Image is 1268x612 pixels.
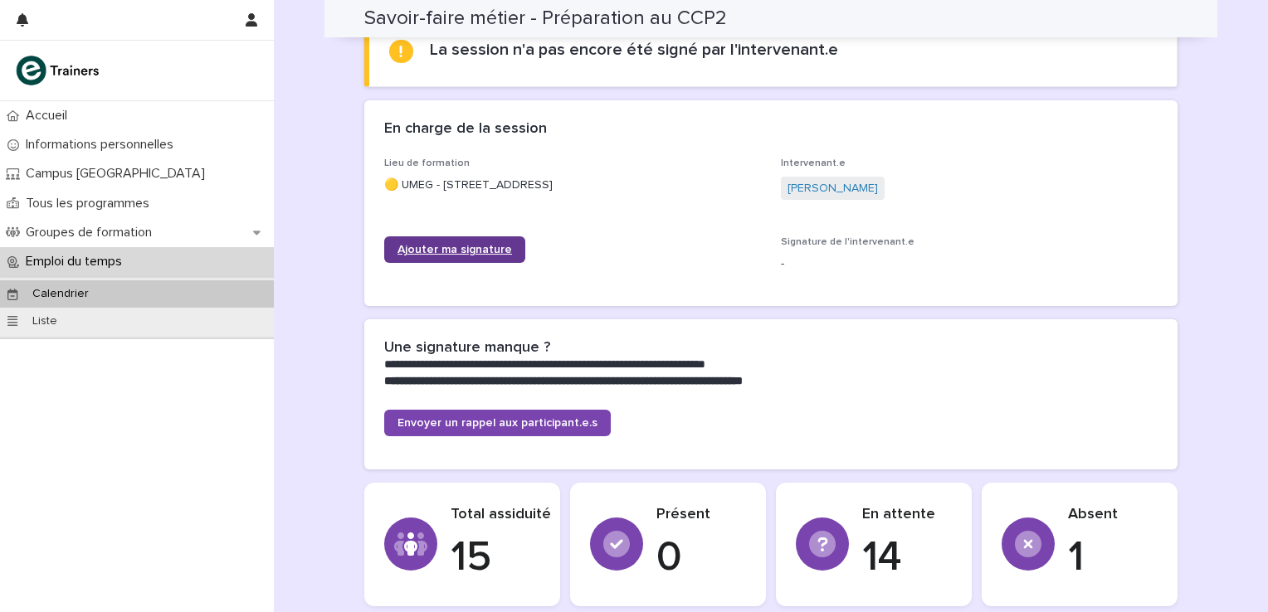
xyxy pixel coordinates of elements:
[384,177,761,194] p: 🟡 UMEG - [STREET_ADDRESS]
[13,54,105,87] img: K0CqGN7SDeD6s4JG8KQk
[451,506,551,524] p: Total assiduité
[1068,506,1158,524] p: Absent
[19,137,187,153] p: Informations personnelles
[781,158,846,168] span: Intervenant.e
[1068,533,1158,583] p: 1
[781,237,914,247] span: Signature de l'intervenant.e
[384,339,550,357] h2: Une signature manque ?
[397,244,512,255] span: Ajouter ma signature
[19,196,163,211] p: Tous les programmes
[656,506,746,524] p: Présent
[384,236,525,263] a: Ajouter ma signature
[364,7,727,31] h2: Savoir-faire métier - Préparation au CCP2
[862,506,952,524] p: En attente
[19,225,165,240] p: Groupes de formation
[384,158,470,168] span: Lieu de formation
[19,314,71,328] p: Liste
[397,417,597,429] span: Envoyer un rappel aux participant.e.s
[656,533,746,583] p: 0
[862,533,952,583] p: 14
[19,166,218,182] p: Campus [GEOGRAPHIC_DATA]
[788,180,878,197] a: [PERSON_NAME]
[451,533,551,583] p: 15
[384,410,611,436] a: Envoyer un rappel aux participant.e.s
[430,40,838,60] h2: La session n'a pas encore été signé par l'intervenant.e
[19,287,102,301] p: Calendrier
[384,120,547,138] h2: En charge de la session
[19,254,135,270] p: Emploi du temps
[781,255,1158,273] p: -
[19,108,80,124] p: Accueil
